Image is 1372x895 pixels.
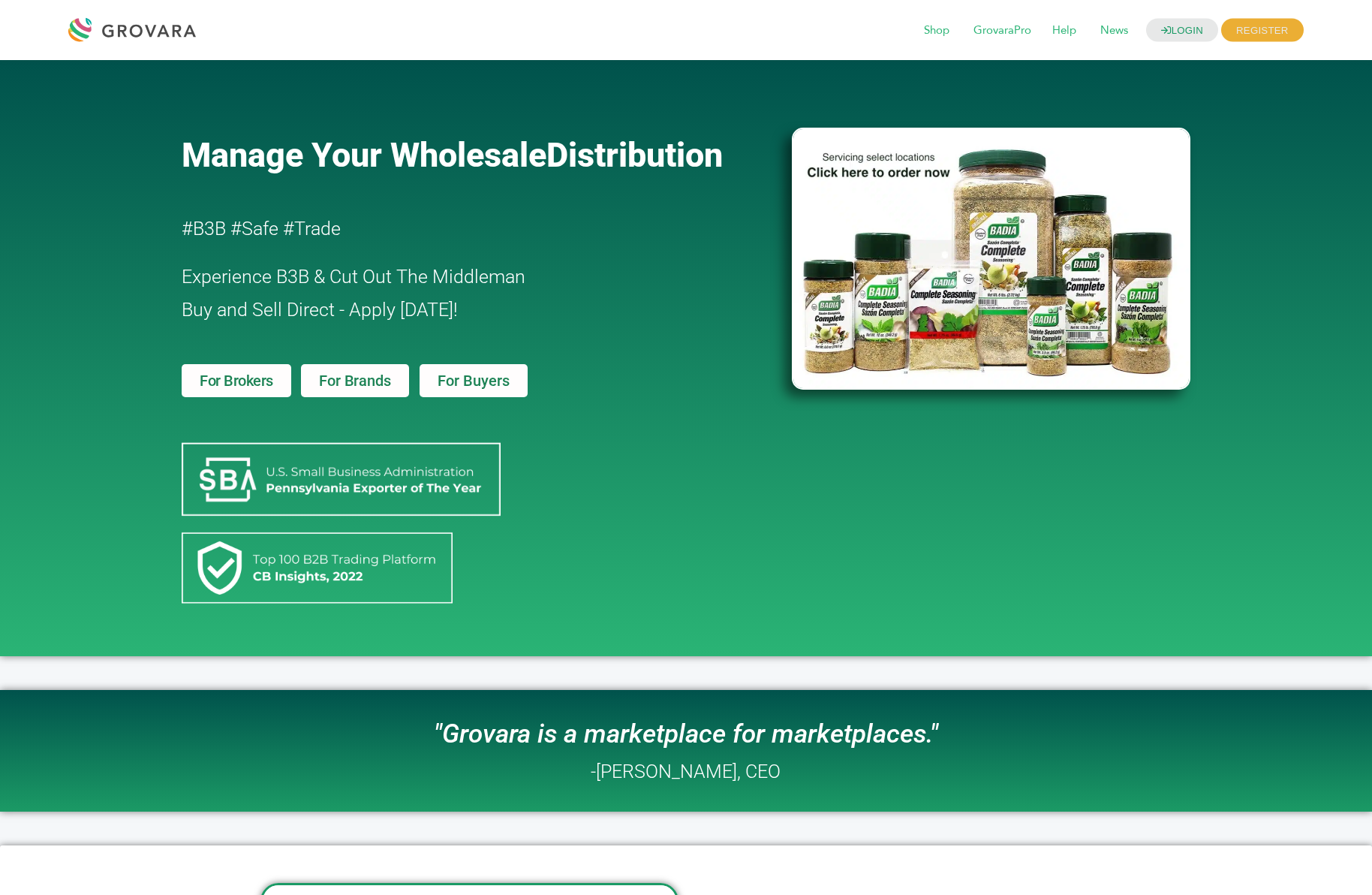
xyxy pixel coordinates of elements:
a: For Brands [301,364,408,397]
a: Shop [917,23,964,39]
a: For Buyers [420,364,528,397]
h2: -[PERSON_NAME], CEO [591,762,781,781]
a: LOGIN [1150,19,1223,42]
a: News [1094,23,1142,39]
a: GrovaraPro [967,23,1046,39]
span: For Buyers [438,373,510,388]
i: "Grovara is a marketplace for marketplaces." [434,719,938,749]
span: Help [1046,17,1091,45]
span: Experience B3B & Cut Out The Middleman [182,266,525,288]
a: For Brokers [182,364,291,397]
span: News [1094,17,1142,45]
span: For Brands [319,373,390,388]
span: Distribution [546,135,723,175]
h2: #B3B #Safe #Trade [182,212,706,246]
span: GrovaraPro [967,17,1046,45]
a: Manage Your WholesaleDistribution [182,135,767,175]
span: Shop [917,17,964,45]
a: Help [1046,23,1091,39]
span: For Brokers [200,373,273,388]
span: Manage Your Wholesale [182,135,546,175]
span: Buy and Sell Direct - Apply [DATE]! [182,299,458,321]
span: REGISTER [1226,19,1303,42]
